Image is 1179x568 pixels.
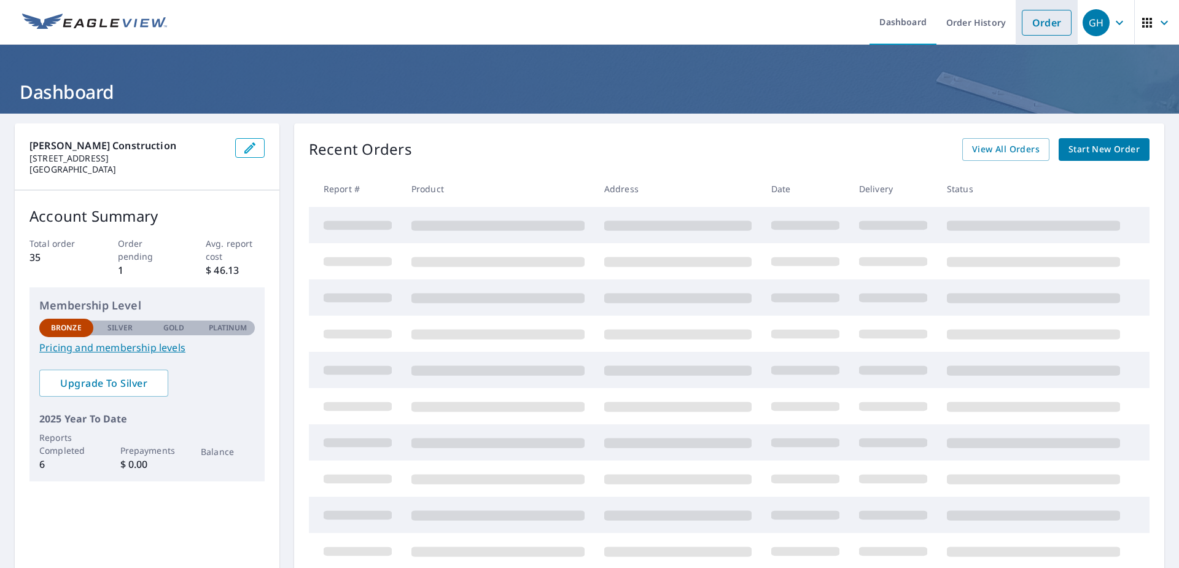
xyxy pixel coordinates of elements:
[937,171,1130,207] th: Status
[29,153,225,164] p: [STREET_ADDRESS]
[594,171,761,207] th: Address
[39,431,93,457] p: Reports Completed
[29,250,88,265] p: 35
[1083,9,1110,36] div: GH
[22,14,167,32] img: EV Logo
[49,376,158,390] span: Upgrade To Silver
[962,138,1049,161] a: View All Orders
[39,411,255,426] p: 2025 Year To Date
[972,142,1040,157] span: View All Orders
[309,138,412,161] p: Recent Orders
[1059,138,1150,161] a: Start New Order
[39,457,93,472] p: 6
[118,237,177,263] p: Order pending
[118,263,177,278] p: 1
[29,205,265,227] p: Account Summary
[120,457,174,472] p: $ 0.00
[29,138,225,153] p: [PERSON_NAME] Construction
[209,322,247,333] p: Platinum
[51,322,82,333] p: Bronze
[15,79,1164,104] h1: Dashboard
[201,445,255,458] p: Balance
[206,237,265,263] p: Avg. report cost
[107,322,133,333] p: Silver
[1068,142,1140,157] span: Start New Order
[39,340,255,355] a: Pricing and membership levels
[29,237,88,250] p: Total order
[761,171,849,207] th: Date
[39,370,168,397] a: Upgrade To Silver
[29,164,225,175] p: [GEOGRAPHIC_DATA]
[39,297,255,314] p: Membership Level
[1022,10,1072,36] a: Order
[849,171,937,207] th: Delivery
[402,171,594,207] th: Product
[120,444,174,457] p: Prepayments
[206,263,265,278] p: $ 46.13
[309,171,402,207] th: Report #
[163,322,184,333] p: Gold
